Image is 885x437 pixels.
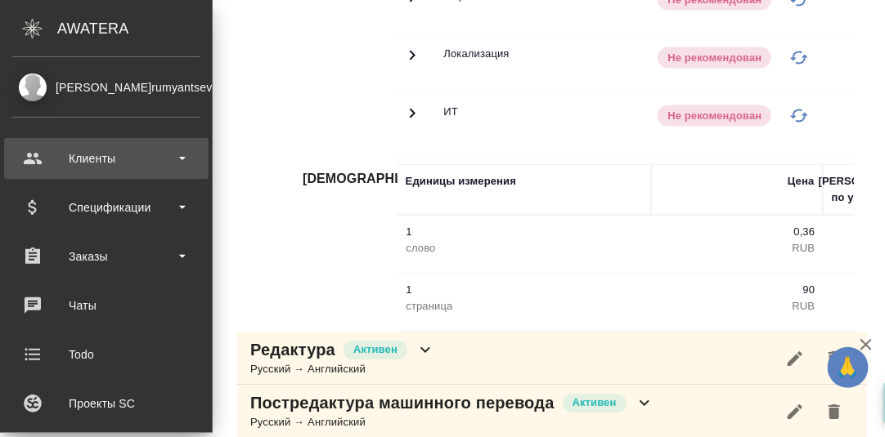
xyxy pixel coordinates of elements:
div: РедактураАктивенРусский → Английский [237,332,867,385]
span: Toggle Row Expanded [402,113,422,125]
p: Не рекомендован [667,49,761,65]
div: Проекты SC [12,391,200,416]
a: Чаты [4,285,209,326]
div: AWATERA [57,12,213,45]
p: Редактура [250,338,335,361]
p: 90 [659,282,815,298]
div: Единицы измерения [406,173,516,190]
p: Не рекомендован [667,107,761,123]
div: Клиенты [12,146,200,171]
div: Русский → Английский [250,361,435,377]
p: слово [406,240,643,256]
button: Изменить статус на "В черном списке" [787,103,811,127]
div: Спецификации [12,195,200,220]
span: Toggle Row Expanded [402,55,422,67]
div: [PERSON_NAME]rumyantseva [12,78,200,96]
p: 1 [406,282,643,298]
td: Локализация [435,37,648,94]
p: RUB [659,240,815,256]
p: 1 [406,224,643,240]
a: Проекты SC [4,383,209,424]
a: Todo [4,334,209,375]
div: Чаты [12,293,200,318]
span: 🙏 [834,350,862,385]
p: 0,36 [659,224,815,240]
p: Активен [353,341,398,358]
button: Изменить статус на "В черном списке" [787,45,811,69]
button: Удалить услугу [815,339,854,378]
div: Цена [788,173,815,190]
div: Заказы [12,244,200,269]
h4: [DEMOGRAPHIC_DATA] [303,169,455,189]
p: RUB [659,298,815,314]
div: Todo [12,342,200,367]
p: Постредактура машинного перевода [250,391,555,414]
button: Редактировать услугу [775,339,815,378]
div: Русский → Английский [250,414,654,430]
td: ИТ [435,95,648,152]
button: 🙏 [828,347,869,388]
p: страница [406,298,643,314]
